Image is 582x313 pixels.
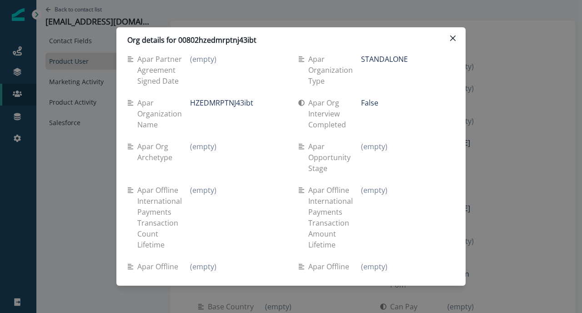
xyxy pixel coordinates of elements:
p: (empty) [361,185,387,196]
p: (empty) [190,261,216,272]
p: (empty) [361,141,387,152]
p: HZEDMRPTNJ43ibt [190,97,253,108]
p: False [361,97,378,108]
p: (empty) [190,185,216,196]
p: Apar organization type [308,54,361,86]
p: Apar offline international payments transaction count lifetime [137,185,190,250]
p: (empty) [190,141,216,152]
p: (empty) [190,54,216,65]
p: Org details for 00802hzedmrptnj43ibt [127,35,256,45]
p: Apar partner agreement signed date [137,54,190,86]
button: Close [446,31,460,45]
p: Apar offline international payments transaction amount lifetime [308,185,361,250]
p: Apar org interview completed [308,97,361,130]
p: Apar org archetype [137,141,190,163]
p: Apar organization name [137,97,190,130]
p: (empty) [361,261,387,272]
p: Apar opportunity stage [308,141,361,174]
p: STANDALONE [361,54,408,65]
